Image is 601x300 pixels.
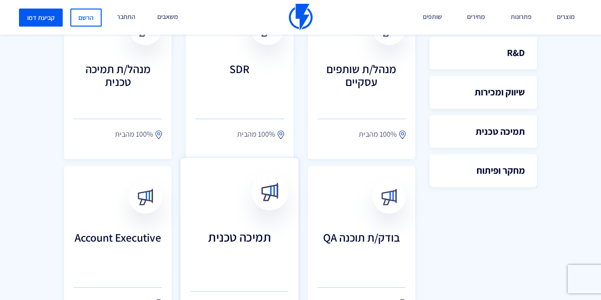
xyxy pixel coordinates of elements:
[381,188,397,205] img: broadcast.svg
[191,230,288,272] h3: תמיכה טכנית
[399,130,406,140] img: location.svg
[19,9,63,27] a: קביעת דמו
[74,231,162,269] h3: Account Executive
[359,129,397,140] span: 100% מהבית
[70,9,102,27] a: הרשם
[277,130,284,140] img: location.svg
[195,63,284,101] h3: SDR
[74,63,162,101] h3: מנהל/ת תמיכה טכנית
[429,37,537,69] a: R&D
[429,76,537,109] a: שיווק ומכירות
[155,130,162,140] img: location.svg
[261,183,279,201] img: broadcast.svg
[137,188,154,205] img: broadcast.svg
[317,63,406,101] h3: מנהל/ת שותפים עסקיים
[429,154,537,187] a: מחקר ופיתוח
[429,115,537,148] a: תמיכה טכנית
[317,231,406,269] h3: בודק/ת תוכנה QA
[237,129,275,140] span: 100% מהבית
[115,129,153,140] span: 100% מהבית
